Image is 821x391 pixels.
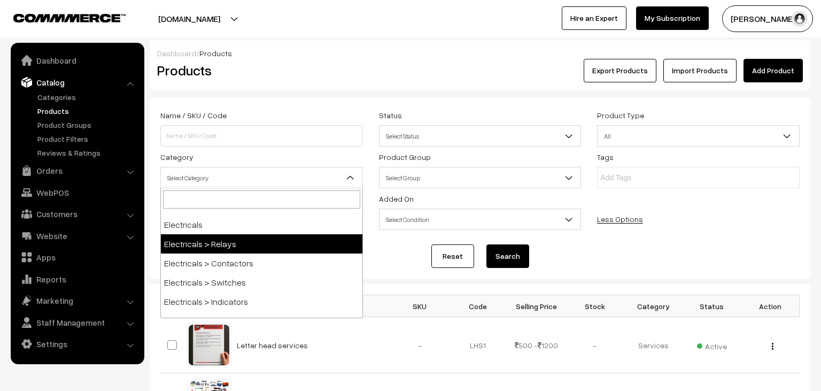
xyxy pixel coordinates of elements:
span: All [597,125,800,147]
label: Product Type [597,110,644,121]
th: Action [741,295,799,317]
a: Marketing [13,291,141,310]
th: Code [449,295,507,317]
a: Reports [13,270,141,289]
a: Customers [13,204,141,224]
label: Product Group [379,151,431,163]
label: Tags [597,151,614,163]
td: 500 - 1200 [507,317,566,373]
li: Electricals > limit switches [161,311,362,331]
span: Select Category [160,167,363,188]
a: Categories [35,91,141,103]
a: Catalog [13,73,141,92]
a: Product Filters [35,133,141,144]
span: Select Condition [379,210,581,229]
div: / [157,48,803,59]
button: [PERSON_NAME]… [722,5,813,32]
td: - [391,317,449,373]
li: Electricals > Relays [161,234,362,254]
span: Products [199,49,232,58]
h2: Products [157,62,362,79]
label: Status [379,110,402,121]
span: Select Category [161,168,362,187]
input: Add Tags [600,172,694,183]
a: Hire an Expert [562,6,626,30]
th: Category [624,295,683,317]
a: Settings [13,334,141,354]
button: [DOMAIN_NAME] [121,5,258,32]
img: Menu [772,343,773,350]
a: Product Groups [35,119,141,131]
a: Website [13,226,141,246]
a: Products [35,105,141,117]
a: WebPOS [13,183,141,202]
input: Name / SKU / Code [160,125,363,147]
a: Add Product [743,59,803,82]
th: SKU [391,295,449,317]
span: Active [697,338,727,352]
img: user [792,11,808,27]
a: COMMMERCE [13,11,107,24]
span: Select Group [379,167,582,188]
li: Electricals > Indicators [161,292,362,311]
a: Reviews & Ratings [35,147,141,158]
td: - [566,317,624,373]
a: Less Options [597,214,643,224]
span: Select Condition [379,209,582,230]
button: Search [486,244,529,268]
a: Dashboard [157,49,196,58]
li: Electricals > Contactors [161,254,362,273]
label: Name / SKU / Code [160,110,227,121]
img: COMMMERCE [13,14,126,22]
a: Reset [431,244,474,268]
span: Select Status [379,125,582,147]
td: LHS1 [449,317,507,373]
a: Apps [13,248,141,267]
a: Import Products [663,59,737,82]
th: Stock [566,295,624,317]
th: Selling Price [507,295,566,317]
a: Orders [13,161,141,180]
li: Electricals > Switches [161,273,362,292]
td: Services [624,317,683,373]
li: Electricals [161,215,362,234]
a: Staff Management [13,313,141,332]
span: Select Group [379,168,581,187]
button: Export Products [584,59,656,82]
a: My Subscription [636,6,709,30]
th: Status [683,295,741,317]
span: All [598,127,799,145]
label: Category [160,151,193,163]
span: Select Status [379,127,581,145]
label: Added On [379,193,414,204]
a: Letter head services [237,341,308,350]
a: Dashboard [13,51,141,70]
